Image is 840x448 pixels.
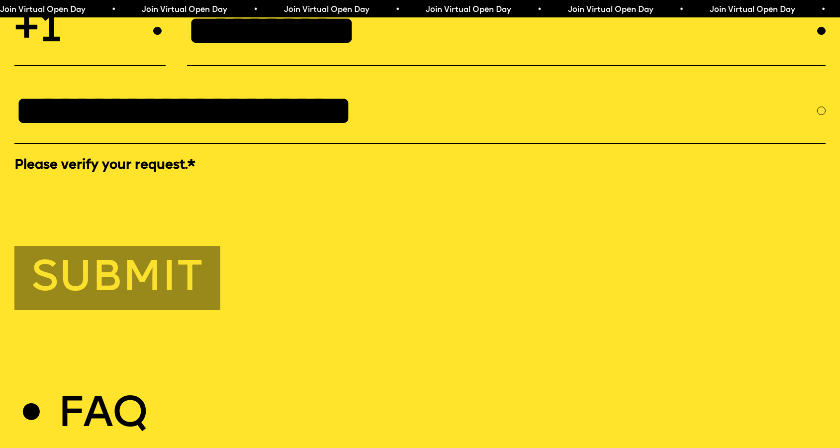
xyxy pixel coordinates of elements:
span: • [819,6,823,14]
h2: Faq [58,397,147,434]
span: • [392,6,397,14]
label: Please verify your request. [14,156,825,175]
button: Submit [14,246,220,310]
iframe: reCAPTCHA [14,177,166,216]
span: • [109,6,113,14]
span: • [535,6,539,14]
span: • [676,6,681,14]
span: • [251,6,255,14]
